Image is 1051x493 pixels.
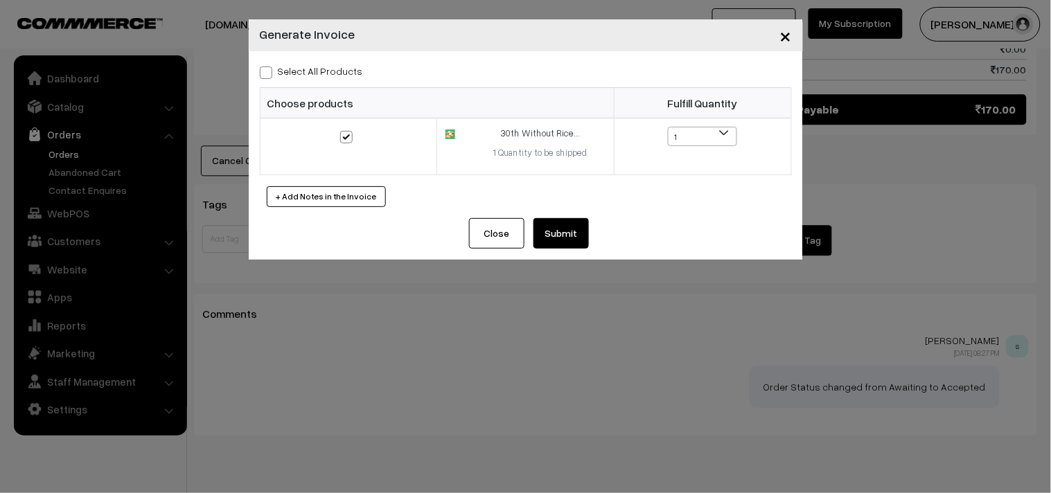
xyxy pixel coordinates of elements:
span: 1 [668,127,737,146]
th: Fulfill Quantity [614,88,791,118]
div: 30th Without Rice... [476,127,606,141]
h4: Generate Invoice [260,25,355,44]
span: × [780,22,792,48]
img: 17327207182824lunch-cartoon.jpg [445,129,454,138]
button: Close [469,218,524,249]
th: Choose products [260,88,614,118]
button: + Add Notes in the Invoice [267,186,386,207]
button: Submit [533,218,589,249]
span: 1 [669,127,736,147]
label: Select all Products [260,64,363,78]
div: 1 Quantity to be shipped [476,146,606,160]
button: Close [769,14,803,57]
